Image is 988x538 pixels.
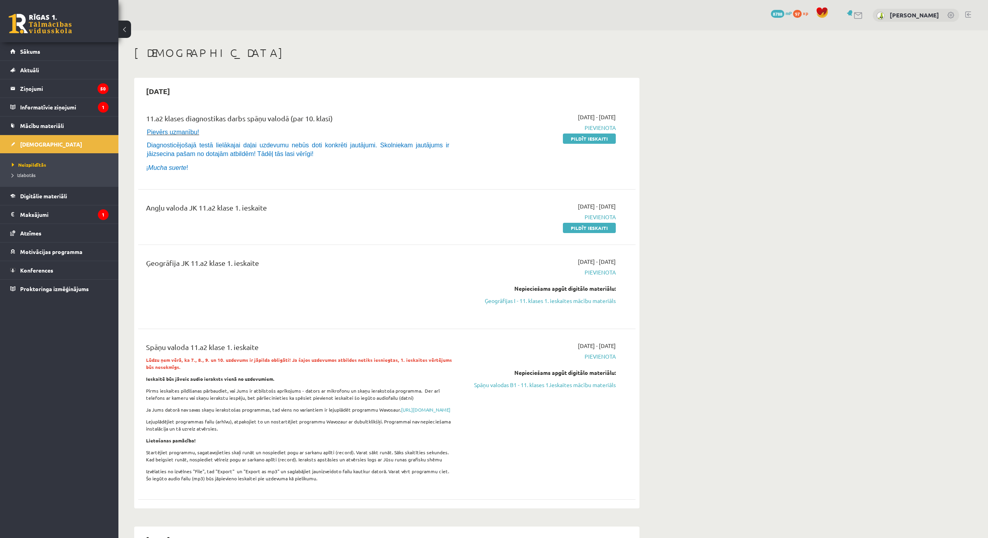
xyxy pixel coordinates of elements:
legend: Ziņojumi [20,79,109,98]
a: Pildīt ieskaiti [563,223,616,233]
p: Startējiet programmu, sagatavojieties skaļi runāt un nospiediet pogu ar sarkanu aplīti (record). ... [146,449,455,463]
a: [URL][DOMAIN_NAME] [401,406,450,413]
span: Konferences [20,267,53,274]
a: Ziņojumi50 [10,79,109,98]
div: Ģeogrāfija JK 11.a2 klase 1. ieskaite [146,258,455,272]
span: Mācību materiāli [20,122,64,129]
div: Nepieciešams apgūt digitālo materiālu: [467,284,616,293]
span: Pievienota [467,213,616,221]
a: 97 xp [793,10,812,16]
span: Pievienota [467,352,616,361]
a: Rīgas 1. Tālmācības vidusskola [9,14,72,34]
span: Sākums [20,48,40,55]
legend: Informatīvie ziņojumi [20,98,109,116]
p: Pirms ieskaites pildīšanas pārbaudiet, vai Jums ir atbilstošs aprīkojums - dators ar mikrofonu un... [146,387,455,401]
a: Mācību materiāli [10,117,109,135]
a: Motivācijas programma [10,243,109,261]
a: Informatīvie ziņojumi1 [10,98,109,116]
strong: Lietošanas pamācība! [146,437,196,444]
a: Proktoringa izmēģinājums [10,280,109,298]
span: Diagnosticējošajā testā lielākajai daļai uzdevumu nebūs doti konkrēti jautājumi. Skolniekam jautā... [147,142,449,157]
span: Pievienota [467,268,616,277]
i: Mucha suerte [148,164,186,171]
img: Enno Šēnknehts [877,12,885,20]
a: Konferences [10,261,109,279]
span: Motivācijas programma [20,248,82,255]
span: Digitālie materiāli [20,192,67,199]
span: Proktoringa izmēģinājums [20,285,89,292]
span: Neizpildītās [12,162,46,168]
span: [DATE] - [DATE] [578,258,616,266]
h1: [DEMOGRAPHIC_DATA] [134,46,639,60]
p: Lejuplādējiet programmas failu (arhīvu), atpakojiet to un nostartējiet programmu Wavozaur ar dubu... [146,418,455,432]
a: Izlabotās [12,171,111,179]
strong: Lūdzu ņem vērā, ka 7., 8., 9. un 10. uzdevums ir jāpilda obligāti! Ja šajos uzdevumos atbildes ne... [146,357,452,370]
span: [DATE] - [DATE] [578,202,616,211]
div: 11.a2 klases diagnostikas darbs spāņu valodā (par 10. klasi) [146,113,455,128]
a: [DEMOGRAPHIC_DATA] [10,135,109,153]
span: mP [786,10,792,16]
span: xp [803,10,808,16]
i: 50 [97,83,109,94]
div: Spāņu valoda 11.a2 klase 1. ieskaite [146,342,455,356]
a: Maksājumi1 [10,205,109,224]
span: Atzīmes [20,229,41,237]
legend: Maksājumi [20,205,109,224]
a: Digitālie materiāli [10,187,109,205]
i: 1 [98,102,109,113]
strong: Ieskaitē būs jāveic audio ieraksts vienā no uzdevumiem. [146,376,275,382]
div: Angļu valoda JK 11.a2 klase 1. ieskaite [146,202,455,217]
i: 1 [98,209,109,220]
span: ¡ ! [146,164,188,171]
span: 97 [793,10,802,18]
a: Pildīt ieskaiti [563,134,616,144]
span: 8788 [771,10,784,18]
a: Ģeogrāfijas I - 11. klases 1. ieskaites mācību materiāls [467,297,616,305]
span: Pievērs uzmanību! [147,129,199,135]
a: Sākums [10,42,109,60]
a: [PERSON_NAME] [890,11,939,19]
span: [DATE] - [DATE] [578,342,616,350]
div: Nepieciešams apgūt digitālo materiālu: [467,369,616,377]
h2: [DATE] [138,82,178,100]
span: Aktuāli [20,66,39,73]
a: Atzīmes [10,224,109,242]
a: Spāņu valodas B1 - 11. klases 1.ieskaites mācību materiāls [467,381,616,389]
a: Aktuāli [10,61,109,79]
span: Pievienota [467,124,616,132]
span: [DATE] - [DATE] [578,113,616,121]
a: 8788 mP [771,10,792,16]
span: Izlabotās [12,172,36,178]
a: Neizpildītās [12,161,111,168]
span: [DEMOGRAPHIC_DATA] [20,141,82,148]
p: Ja Jums datorā nav savas skaņu ierakstošas programmas, tad viens no variantiem ir lejuplādēt prog... [146,406,455,413]
p: Izvēlaties no izvēlnes "File", tad "Export" un "Export as mp3" un saglabājiet jaunizveidoto failu... [146,468,455,482]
